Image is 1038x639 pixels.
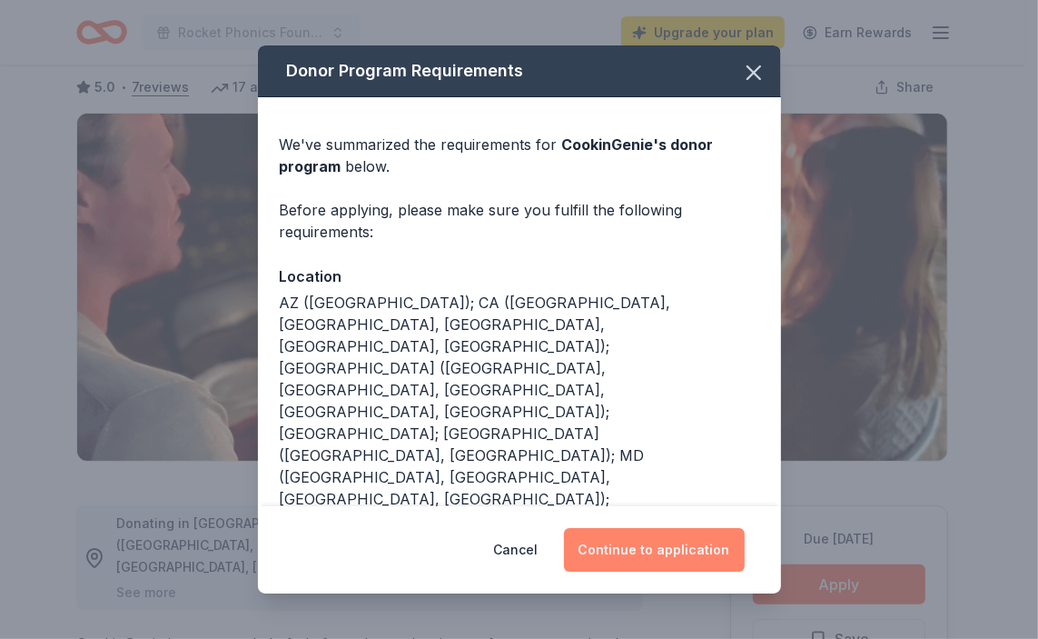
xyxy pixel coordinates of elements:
button: Continue to application [564,528,745,572]
button: Cancel [494,528,539,572]
div: Donor Program Requirements [258,45,781,97]
div: Before applying, please make sure you fulfill the following requirements: [280,199,759,243]
div: Location [280,265,759,288]
div: We've summarized the requirements for below. [280,134,759,177]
